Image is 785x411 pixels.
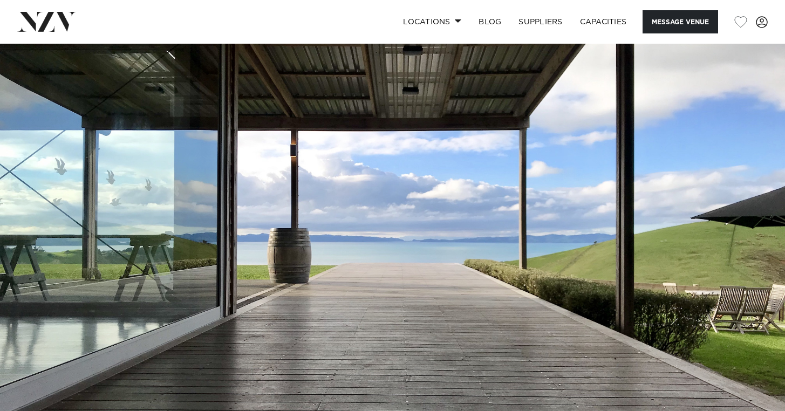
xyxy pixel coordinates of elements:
button: Message Venue [643,10,718,33]
img: nzv-logo.png [17,12,76,31]
a: BLOG [470,10,510,33]
a: Capacities [571,10,636,33]
a: Locations [394,10,470,33]
a: SUPPLIERS [510,10,571,33]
